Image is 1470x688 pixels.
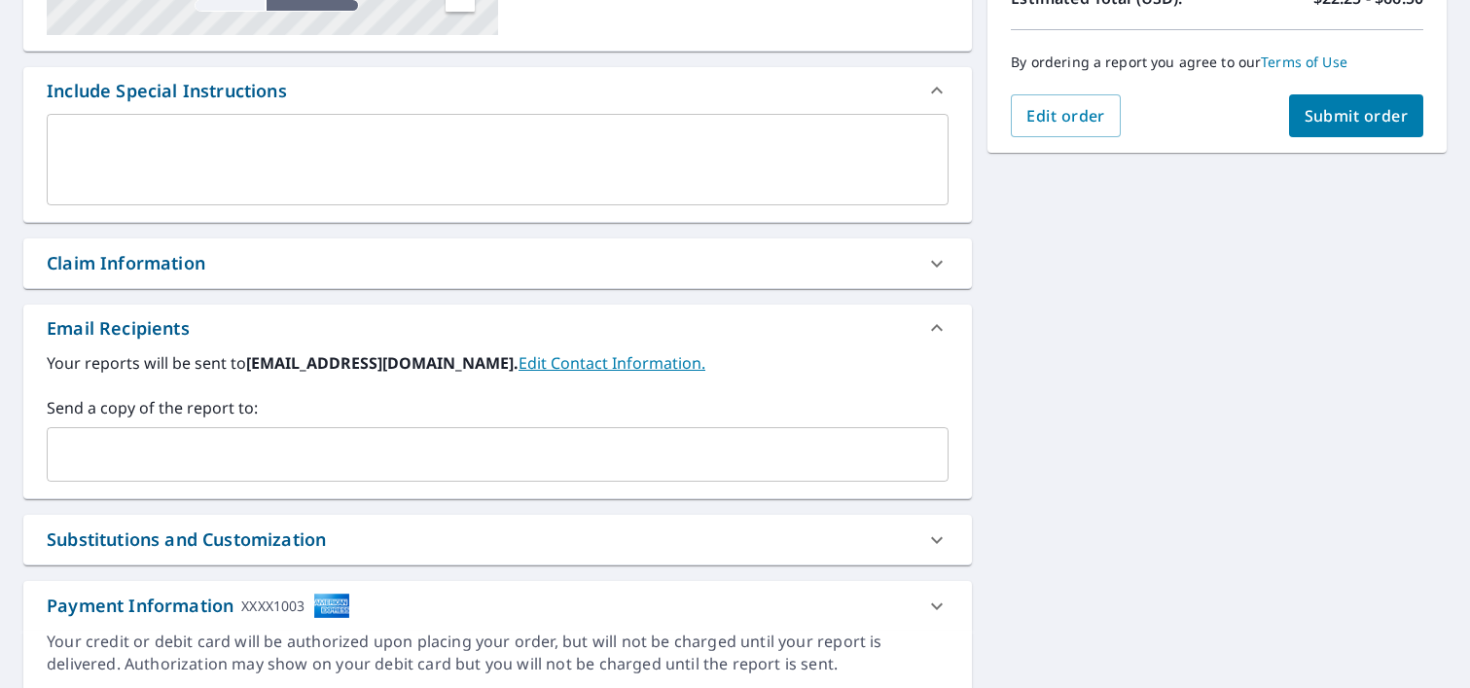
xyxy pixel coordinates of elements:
span: Edit order [1026,105,1105,127]
div: Substitutions and Customization [47,526,326,553]
label: Your reports will be sent to [47,351,949,375]
div: Claim Information [47,250,205,276]
div: Claim Information [23,238,972,288]
div: Include Special Instructions [47,78,287,104]
button: Edit order [1011,94,1121,137]
span: Submit order [1305,105,1409,127]
div: Include Special Instructions [23,67,972,114]
div: Your credit or debit card will be authorized upon placing your order, but will not be charged unt... [47,631,949,675]
button: Submit order [1289,94,1424,137]
p: By ordering a report you agree to our [1011,54,1423,71]
div: XXXX1003 [241,593,305,619]
a: EditContactInfo [519,352,705,374]
a: Terms of Use [1261,53,1347,71]
div: Payment Information [47,593,350,619]
div: Email Recipients [47,315,190,342]
label: Send a copy of the report to: [47,396,949,419]
img: cardImage [313,593,350,619]
div: Email Recipients [23,305,972,351]
div: Payment InformationXXXX1003cardImage [23,581,972,631]
b: [EMAIL_ADDRESS][DOMAIN_NAME]. [246,352,519,374]
div: Substitutions and Customization [23,515,972,564]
